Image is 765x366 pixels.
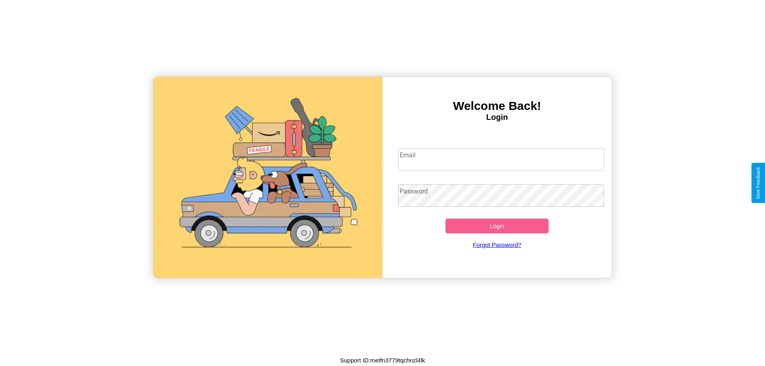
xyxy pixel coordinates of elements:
[445,219,549,233] button: Login
[382,113,612,122] h4: Login
[382,99,612,113] h3: Welcome Back!
[755,167,761,199] div: Give Feedback
[153,77,382,278] img: gif
[340,355,425,366] p: Support ID: metfn3779tqchnzl4lk
[394,233,600,256] a: Forgot Password?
